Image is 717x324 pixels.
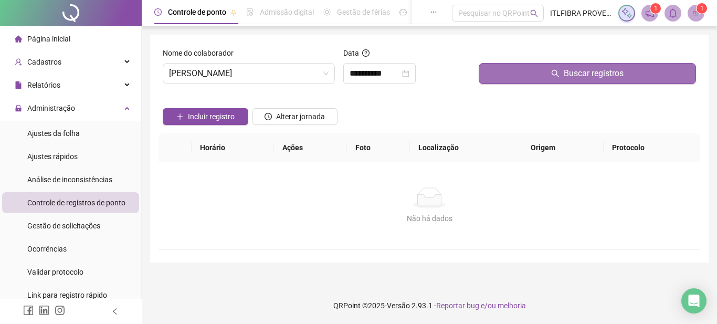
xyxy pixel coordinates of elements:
[27,268,83,276] span: Validar protocolo
[564,67,624,80] span: Buscar registros
[399,8,407,16] span: dashboard
[621,7,632,19] img: sparkle-icon.fc2bf0ac1784a2077858766a79e2daf3.svg
[27,152,78,161] span: Ajustes rápidos
[111,308,119,315] span: left
[551,69,560,78] span: search
[260,8,314,16] span: Admissão digital
[387,301,410,310] span: Versão
[323,8,331,16] span: sun
[430,8,437,16] span: ellipsis
[188,111,235,122] span: Incluir registro
[27,58,61,66] span: Cadastros
[39,305,49,316] span: linkedin
[176,113,184,120] span: plus
[436,301,526,310] span: Reportar bug e/ou melhoria
[27,222,100,230] span: Gestão de solicitações
[700,5,704,12] span: 1
[154,8,162,16] span: clock-circle
[169,64,329,83] span: JESSICA COSTA SANTOS
[252,108,338,125] button: Alterar jornada
[654,5,658,12] span: 1
[697,3,707,14] sup: Atualize o seu contato no menu Meus Dados
[15,58,22,66] span: user-add
[27,245,67,253] span: Ocorrências
[347,133,410,162] th: Foto
[274,133,347,162] th: Ações
[688,5,704,21] img: 38576
[27,175,112,184] span: Análise de inconsistências
[27,198,125,207] span: Controle de registros de ponto
[27,291,107,299] span: Link para registro rápido
[163,108,248,125] button: Incluir registro
[27,35,70,43] span: Página inicial
[362,49,370,57] span: question-circle
[15,81,22,89] span: file
[27,81,60,89] span: Relatórios
[276,111,325,122] span: Alterar jornada
[142,287,717,324] footer: QRPoint © 2025 - 2.93.1 -
[530,9,538,17] span: search
[681,288,707,313] div: Open Intercom Messenger
[55,305,65,316] span: instagram
[550,7,612,19] span: ITLFIBRA PROVEDOR DE INTERNET
[265,113,272,120] span: clock-circle
[15,35,22,43] span: home
[246,8,254,16] span: file-done
[27,104,75,112] span: Administração
[171,213,688,224] div: Não há dados
[343,49,359,57] span: Data
[252,113,338,122] a: Alterar jornada
[163,47,240,59] label: Nome do colaborador
[410,133,522,162] th: Localização
[604,133,700,162] th: Protocolo
[650,3,661,14] sup: 1
[668,8,678,18] span: bell
[230,9,237,16] span: pushpin
[337,8,390,16] span: Gestão de férias
[522,133,604,162] th: Origem
[23,305,34,316] span: facebook
[27,129,80,138] span: Ajustes da folha
[192,133,274,162] th: Horário
[168,8,226,16] span: Controle de ponto
[15,104,22,112] span: lock
[479,63,696,84] button: Buscar registros
[645,8,655,18] span: notification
